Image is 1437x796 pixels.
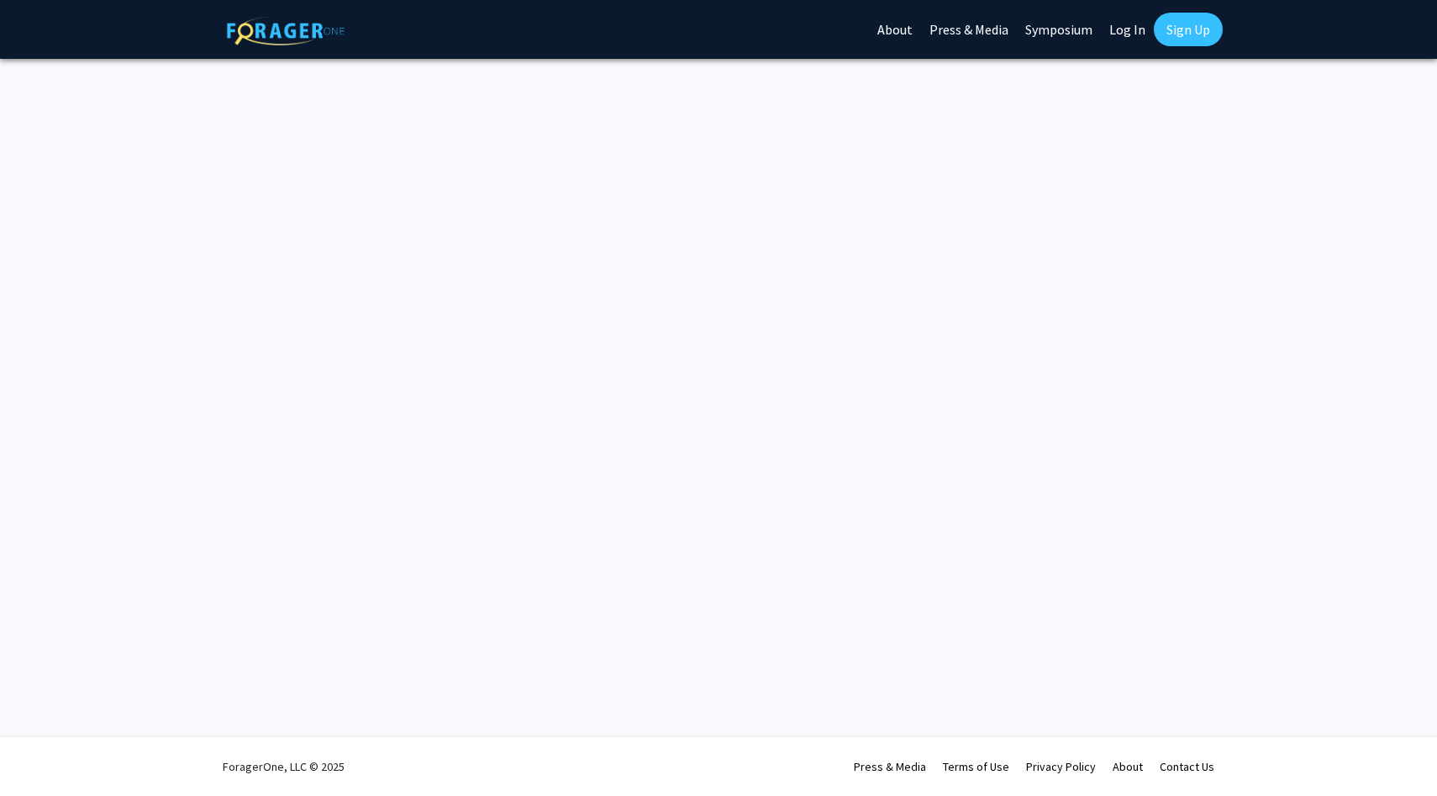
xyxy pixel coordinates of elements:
div: ForagerOne, LLC © 2025 [223,737,345,796]
img: ForagerOne Logo [227,16,345,45]
a: Sign Up [1154,13,1223,46]
a: Privacy Policy [1026,759,1096,774]
a: About [1113,759,1143,774]
a: Terms of Use [943,759,1009,774]
a: Contact Us [1160,759,1214,774]
a: Press & Media [854,759,926,774]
